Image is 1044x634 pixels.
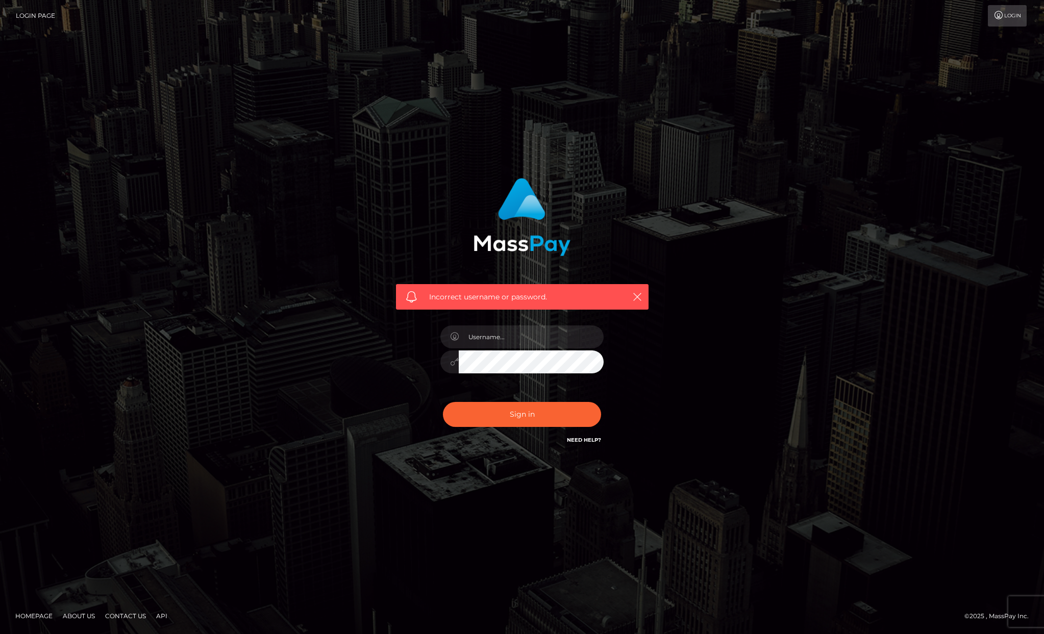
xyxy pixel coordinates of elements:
img: MassPay Login [474,178,570,256]
a: Contact Us [101,608,150,624]
a: API [152,608,171,624]
div: © 2025 , MassPay Inc. [964,611,1036,622]
a: About Us [59,608,99,624]
span: Incorrect username or password. [429,292,615,302]
button: Sign in [443,402,601,427]
input: Username... [459,325,604,348]
a: Homepage [11,608,57,624]
a: Login [988,5,1027,27]
a: Need Help? [567,437,601,443]
a: Login Page [16,5,55,27]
